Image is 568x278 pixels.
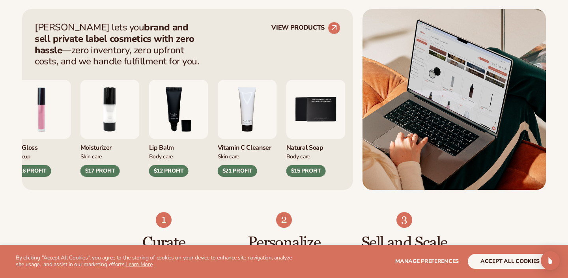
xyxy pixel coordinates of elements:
[360,234,448,252] h3: Sell and Scale
[12,80,71,139] img: Pink lip gloss.
[276,212,292,228] img: Shopify Image 5
[12,80,71,177] div: 1 / 9
[80,139,140,152] div: Moisturizer
[218,152,277,160] div: Skin Care
[395,254,459,269] button: Manage preferences
[156,212,172,228] img: Shopify Image 4
[541,251,560,270] div: Open Intercom Messenger
[80,80,140,139] img: Moisturizing lotion.
[218,139,277,152] div: Vitamin C Cleanser
[286,139,346,152] div: Natural Soap
[395,257,459,265] span: Manage preferences
[12,165,51,177] div: $16 PROFIT
[120,234,208,252] h3: Curate
[35,21,194,56] strong: brand and sell private label cosmetics with zero hassle
[12,152,71,160] div: Makeup
[286,80,346,139] img: Nature bar of soap.
[240,234,329,252] h3: Personalize
[362,9,546,190] img: Shopify Image 2
[218,80,277,177] div: 4 / 9
[149,80,208,177] div: 3 / 9
[286,165,326,177] div: $15 PROFIT
[16,255,297,268] p: By clicking "Accept All Cookies", you agree to the storing of cookies on your device to enhance s...
[286,80,346,177] div: 5 / 9
[286,152,346,160] div: Body Care
[149,139,208,152] div: Lip Balm
[149,165,189,177] div: $12 PROFIT
[218,80,277,139] img: Vitamin c cleanser.
[35,22,204,67] p: [PERSON_NAME] lets you —zero inventory, zero upfront costs, and we handle fulfillment for you.
[468,254,552,269] button: accept all cookies
[271,22,340,34] a: VIEW PRODUCTS
[125,261,152,268] a: Learn More
[218,165,257,177] div: $21 PROFIT
[149,152,208,160] div: Body Care
[80,165,120,177] div: $17 PROFIT
[149,80,208,139] img: Smoothing lip balm.
[12,139,71,152] div: Lip Gloss
[80,80,140,177] div: 2 / 9
[80,152,140,160] div: Skin Care
[396,212,412,228] img: Shopify Image 6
